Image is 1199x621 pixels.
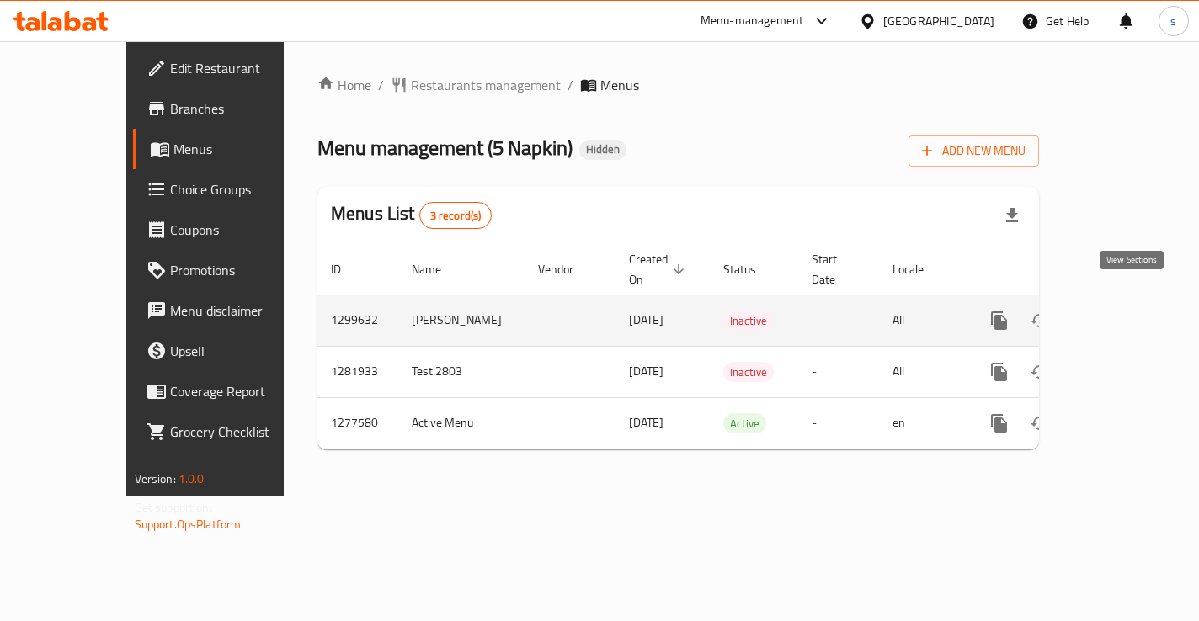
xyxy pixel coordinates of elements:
span: Locale [893,259,946,279]
a: Promotions [133,250,327,290]
td: Active Menu [398,397,525,448]
button: more [979,300,1020,341]
div: [GEOGRAPHIC_DATA] [883,12,994,30]
td: Test 2803 [398,346,525,397]
td: 1299632 [317,295,398,346]
a: Menus [133,129,327,169]
button: Change Status [1020,352,1060,392]
td: en [879,397,966,448]
span: Menu management ( 5 Napkin ) [317,129,573,167]
td: - [798,295,879,346]
span: Edit Restaurant [170,58,313,78]
span: Hidden [579,142,626,157]
span: [DATE] [629,309,663,331]
span: [DATE] [629,360,663,382]
div: Hidden [579,140,626,160]
li: / [378,75,384,95]
span: s [1170,12,1176,30]
span: Grocery Checklist [170,422,313,442]
td: All [879,346,966,397]
span: Inactive [723,311,774,331]
th: Actions [966,244,1154,295]
td: - [798,346,879,397]
button: Add New Menu [909,135,1039,167]
td: - [798,397,879,448]
div: Active [723,413,766,433]
a: Home [317,75,371,95]
span: Vendor [538,259,595,279]
button: Change Status [1020,300,1060,341]
a: Choice Groups [133,169,327,210]
div: Export file [992,195,1032,236]
span: Version: [135,468,176,490]
span: Menus [600,75,639,95]
span: Promotions [170,260,313,280]
button: more [979,403,1020,443]
span: Start Date [812,249,859,289]
span: ID [331,259,363,279]
span: Created On [629,249,690,289]
a: Restaurants management [391,75,561,95]
span: Menu disclaimer [170,300,313,321]
span: Menus [173,139,313,159]
a: Branches [133,88,327,129]
span: 1.0.0 [179,468,205,490]
span: Inactive [723,363,774,382]
a: Coverage Report [133,371,327,411]
div: Inactive [723,362,774,382]
div: Menu-management [701,11,804,31]
nav: breadcrumb [317,75,1039,95]
span: Coupons [170,220,313,240]
td: [PERSON_NAME] [398,295,525,346]
button: Change Status [1020,403,1060,443]
a: Support.OpsPlatform [135,513,242,535]
button: more [979,352,1020,392]
a: Menu disclaimer [133,290,327,331]
span: Active [723,414,766,433]
span: Add New Menu [922,141,1026,162]
td: All [879,295,966,346]
span: Get support on: [135,496,212,518]
span: Coverage Report [170,381,313,401]
span: 3 record(s) [420,208,492,224]
li: / [568,75,573,95]
span: Restaurants management [411,75,561,95]
span: Branches [170,98,313,119]
div: Total records count [419,202,493,229]
span: [DATE] [629,411,663,433]
h2: Menus List [331,201,492,229]
td: 1277580 [317,397,398,448]
td: 1281933 [317,346,398,397]
a: Grocery Checklist [133,411,327,452]
a: Upsell [133,331,327,371]
a: Edit Restaurant [133,48,327,88]
span: Status [723,259,778,279]
span: Choice Groups [170,179,313,199]
a: Coupons [133,210,327,250]
table: enhanced table [317,244,1154,449]
span: Name [412,259,463,279]
span: Upsell [170,341,313,361]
